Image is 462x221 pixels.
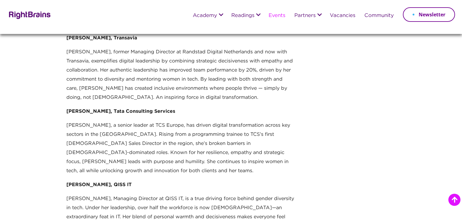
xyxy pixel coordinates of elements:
[403,7,455,22] a: Newsletter
[269,13,285,18] a: Events
[66,36,137,40] strong: [PERSON_NAME], Transavia
[66,182,132,187] strong: [PERSON_NAME], QISS IT
[66,121,294,180] p: [PERSON_NAME], a senior leader at TCS Europe, has driven digital transformation across key sector...
[231,13,254,18] a: Readings
[66,48,294,107] p: [PERSON_NAME], former Managing Director at Randstad Digital Netherlands and now with Transavia, e...
[193,13,217,18] a: Academy
[330,13,355,18] a: Vacancies
[364,13,394,18] a: Community
[294,13,316,18] a: Partners
[66,109,175,114] strong: [PERSON_NAME], Tata Consulting Services
[7,10,51,19] img: Rightbrains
